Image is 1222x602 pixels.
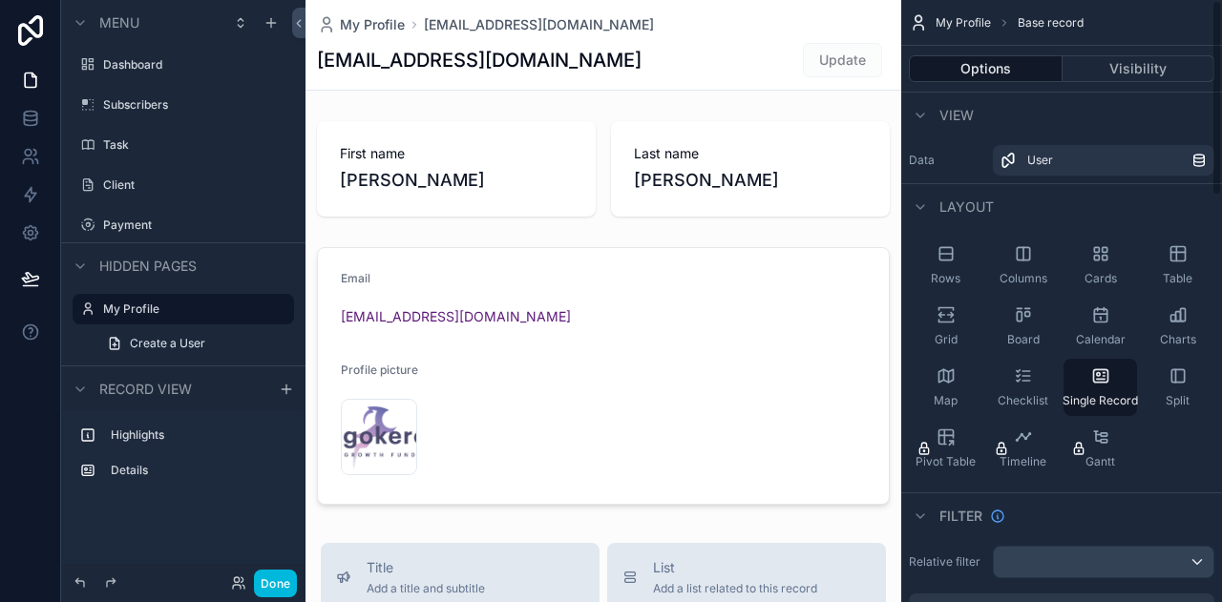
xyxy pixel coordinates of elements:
[1141,298,1214,355] button: Charts
[1064,237,1137,294] button: Cards
[1007,332,1040,347] span: Board
[1064,359,1137,416] button: Single Record
[1076,332,1126,347] span: Calendar
[939,507,982,526] span: Filter
[61,411,305,505] div: scrollable content
[909,55,1063,82] button: Options
[1085,271,1117,286] span: Cards
[909,153,985,168] label: Data
[909,359,982,416] button: Map
[936,15,991,31] span: My Profile
[1063,393,1138,408] span: Single Record
[103,218,283,233] label: Payment
[1160,332,1196,347] span: Charts
[909,298,982,355] button: Grid
[99,257,197,276] span: Hidden pages
[424,15,654,34] a: [EMAIL_ADDRESS][DOMAIN_NAME]
[1166,393,1190,408] span: Split
[1141,237,1214,294] button: Table
[254,570,297,597] button: Done
[317,15,405,34] a: My Profile
[909,420,982,477] button: Pivot Table
[986,298,1060,355] button: Board
[986,237,1060,294] button: Columns
[934,393,958,408] span: Map
[909,554,985,570] label: Relative filter
[1018,15,1084,31] span: Base record
[103,301,283,317] label: My Profile
[986,359,1060,416] button: Checklist
[103,137,283,153] label: Task
[1064,420,1137,477] button: Gantt
[1085,454,1115,469] span: Gantt
[103,97,283,113] label: Subscribers
[909,237,982,294] button: Rows
[111,463,279,478] label: Details
[340,15,405,34] span: My Profile
[103,177,283,193] label: Client
[1027,153,1053,168] span: User
[317,47,642,73] h1: [EMAIL_ADDRESS][DOMAIN_NAME]
[1064,298,1137,355] button: Calendar
[1000,271,1047,286] span: Columns
[939,106,974,125] span: View
[111,427,279,443] label: Highlights
[99,380,192,399] span: Record view
[1063,55,1215,82] button: Visibility
[935,332,958,347] span: Grid
[931,271,960,286] span: Rows
[916,454,976,469] span: Pivot Table
[99,13,139,32] span: Menu
[1000,454,1046,469] span: Timeline
[1141,359,1214,416] button: Split
[130,336,205,351] span: Create a User
[95,328,294,359] a: Create a User
[1163,271,1192,286] span: Table
[993,145,1214,176] a: User
[986,420,1060,477] button: Timeline
[103,57,283,73] label: Dashboard
[998,393,1048,408] span: Checklist
[939,197,994,217] span: Layout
